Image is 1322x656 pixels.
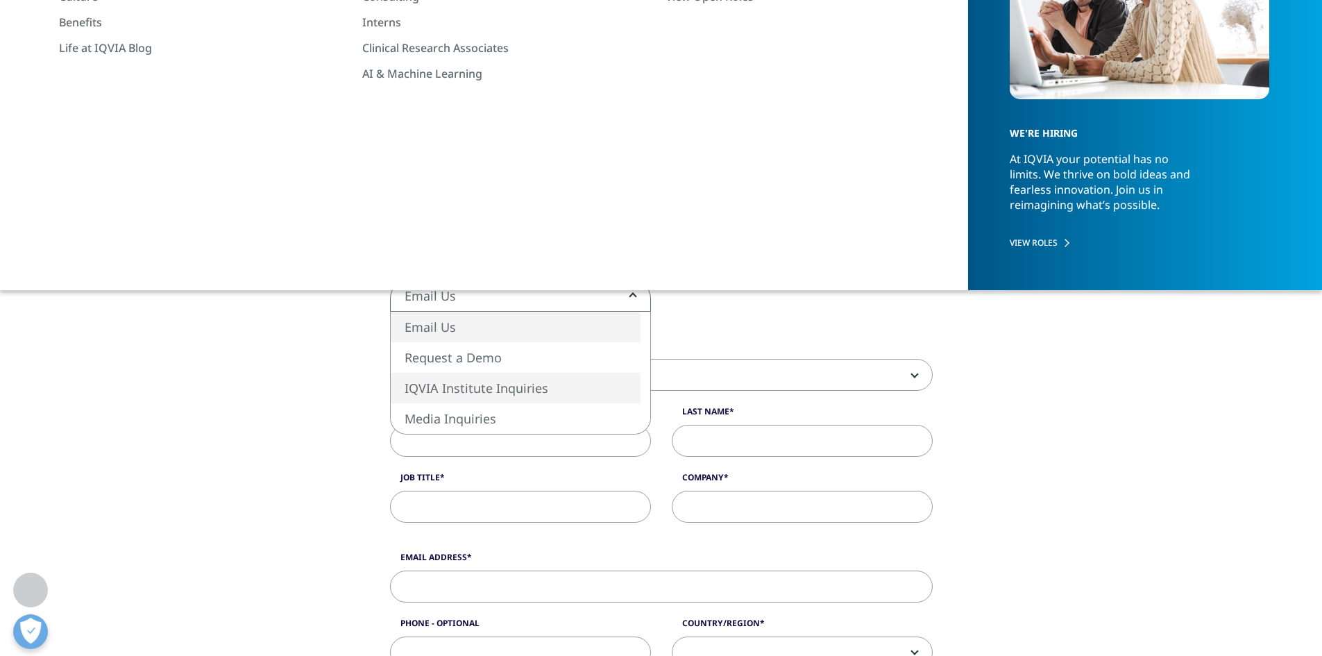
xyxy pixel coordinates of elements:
[391,280,650,312] span: Email Us
[59,40,337,56] a: Life at IQVIA Blog
[672,617,933,637] label: Country/Region
[13,614,48,649] button: Avaa asetukset
[1010,151,1201,225] p: At IQVIA your potential has no limits. We thrive on bold ideas and fearless innovation. Join us i...
[1010,237,1269,249] a: VIEW ROLES
[391,403,641,434] li: Media Inquiries
[362,66,640,81] a: AI & Machine Learning
[390,339,933,359] label: I need help with
[1010,103,1256,151] h5: WE'RE HIRING
[672,405,933,425] label: Last Name
[59,15,337,30] a: Benefits
[390,471,651,491] label: Job Title
[362,15,640,30] a: Interns
[362,40,640,56] a: Clinical Research Associates
[390,280,651,312] span: Email Us
[391,373,641,403] li: IQVIA Institute Inquiries
[390,617,651,637] label: Phone - Optional
[391,342,641,373] li: Request a Demo
[672,471,933,491] label: Company
[391,312,641,342] li: Email Us
[390,551,933,571] label: Email Address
